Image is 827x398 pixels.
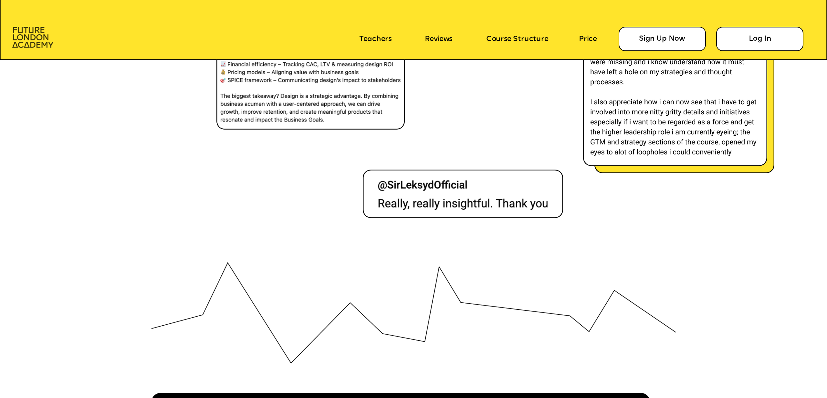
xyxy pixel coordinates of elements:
img: image-aac980e9-41de-4c2d-a048-f29dd30a0068.png [12,27,54,48]
a: Teachers [359,35,392,43]
a: Course Structure [486,35,549,43]
a: Price [579,35,597,43]
a: Reviews [425,35,452,43]
img: image-63aa4f87-98a4-4560-a77e-2beed500bcd7.png [151,262,676,364]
